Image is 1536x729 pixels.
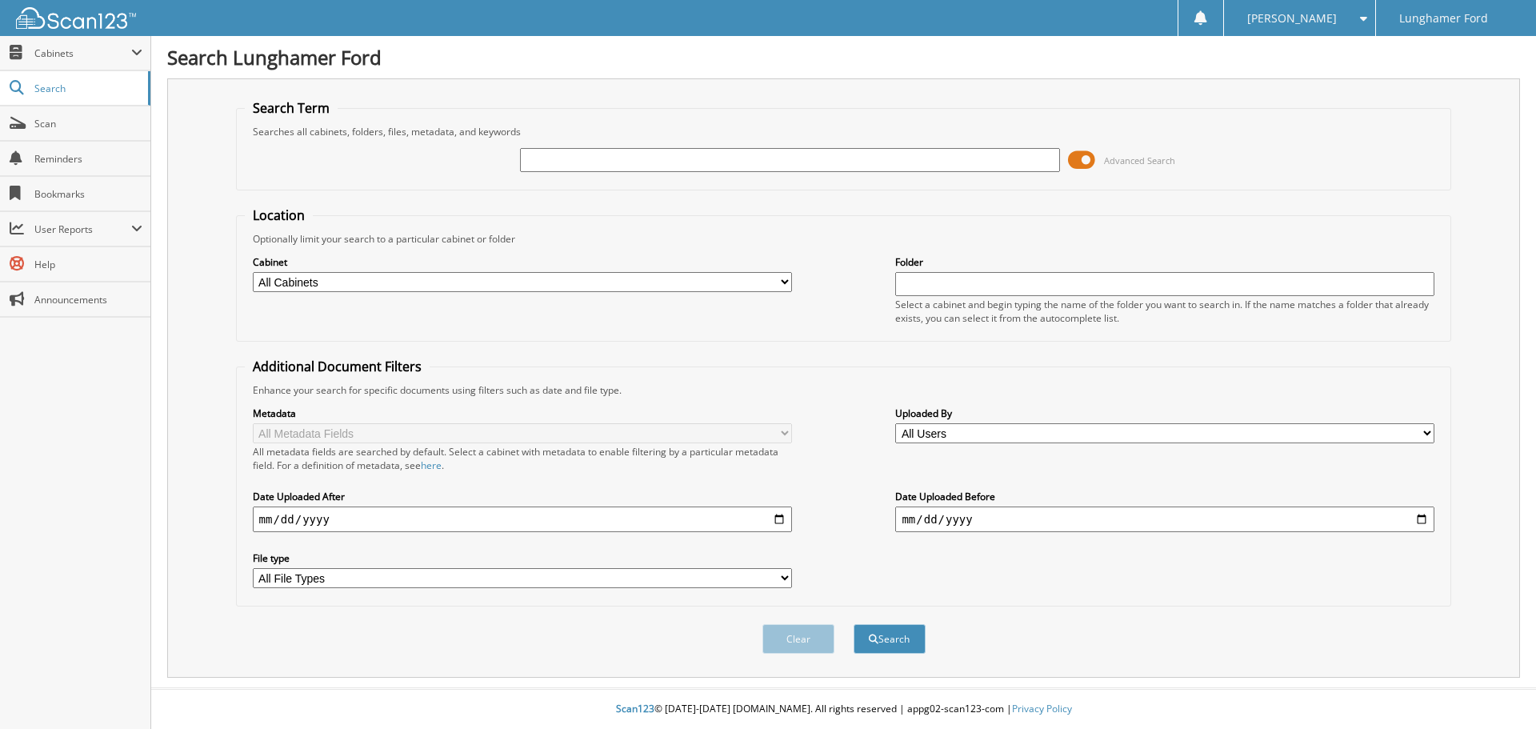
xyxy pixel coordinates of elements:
[245,206,313,224] legend: Location
[895,255,1434,269] label: Folder
[854,624,926,654] button: Search
[253,507,792,532] input: start
[1399,14,1488,23] span: Lunghamer Ford
[245,383,1443,397] div: Enhance your search for specific documents using filters such as date and file type.
[895,407,1434,420] label: Uploaded By
[245,232,1443,246] div: Optionally limit your search to a particular cabinet or folder
[34,293,142,306] span: Announcements
[1247,14,1337,23] span: [PERSON_NAME]
[34,152,142,166] span: Reminders
[895,507,1434,532] input: end
[34,222,131,236] span: User Reports
[762,624,834,654] button: Clear
[253,490,792,503] label: Date Uploaded After
[616,702,654,715] span: Scan123
[1012,702,1072,715] a: Privacy Policy
[1104,154,1175,166] span: Advanced Search
[895,298,1434,325] div: Select a cabinet and begin typing the name of the folder you want to search in. If the name match...
[895,490,1434,503] label: Date Uploaded Before
[151,690,1536,729] div: © [DATE]-[DATE] [DOMAIN_NAME]. All rights reserved | appg02-scan123-com |
[253,407,792,420] label: Metadata
[34,187,142,201] span: Bookmarks
[245,358,430,375] legend: Additional Document Filters
[34,46,131,60] span: Cabinets
[34,258,142,271] span: Help
[167,44,1520,70] h1: Search Lunghamer Ford
[253,551,792,565] label: File type
[245,99,338,117] legend: Search Term
[16,7,136,29] img: scan123-logo-white.svg
[253,445,792,472] div: All metadata fields are searched by default. Select a cabinet with metadata to enable filtering b...
[34,117,142,130] span: Scan
[245,125,1443,138] div: Searches all cabinets, folders, files, metadata, and keywords
[421,459,442,472] a: here
[253,255,792,269] label: Cabinet
[34,82,140,95] span: Search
